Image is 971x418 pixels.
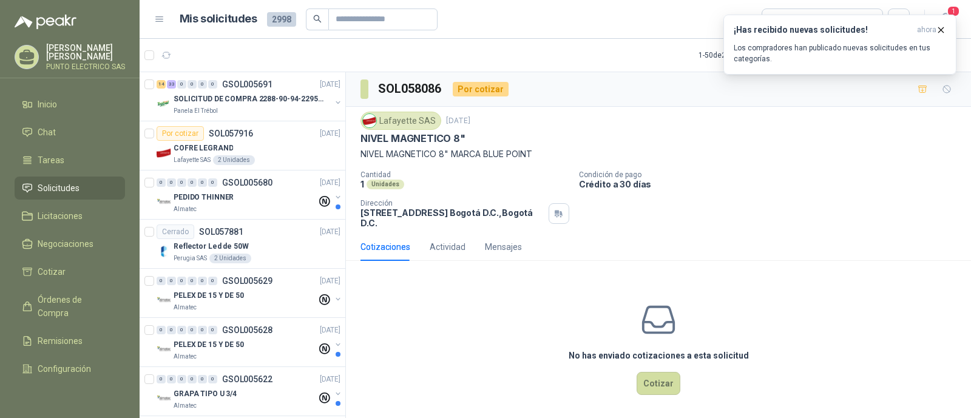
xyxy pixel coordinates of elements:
[188,375,197,383] div: 0
[157,372,343,411] a: 0 0 0 0 0 0 GSOL005622[DATE] Company LogoGRAPA TIPO U 3/4Almatec
[167,178,176,187] div: 0
[15,93,125,116] a: Inicio
[177,178,186,187] div: 0
[208,277,217,285] div: 0
[213,155,255,165] div: 2 Unidades
[157,178,166,187] div: 0
[174,290,244,302] p: PELEX DE 15 Y DE 50
[167,277,176,285] div: 0
[157,375,166,383] div: 0
[157,323,343,362] a: 0 0 0 0 0 0 GSOL005628[DATE] Company LogoPELEX DE 15 Y DE 50Almatec
[177,375,186,383] div: 0
[15,288,125,325] a: Órdenes de Compra
[320,275,340,287] p: [DATE]
[313,15,322,23] span: search
[320,79,340,90] p: [DATE]
[579,170,966,179] p: Condición de pago
[38,293,113,320] span: Órdenes de Compra
[174,155,211,165] p: Lafayette SAS
[177,277,186,285] div: 0
[157,244,171,258] img: Company Logo
[15,260,125,283] a: Cotizar
[167,80,176,89] div: 33
[157,342,171,357] img: Company Logo
[222,80,272,89] p: GSOL005691
[15,329,125,352] a: Remisiones
[15,232,125,255] a: Negociaciones
[177,326,186,334] div: 0
[320,226,340,238] p: [DATE]
[222,178,272,187] p: GSOL005680
[320,128,340,140] p: [DATE]
[15,204,125,228] a: Licitaciones
[174,303,197,312] p: Almatec
[579,179,966,189] p: Crédito a 30 días
[363,114,376,127] img: Company Logo
[222,326,272,334] p: GSOL005628
[46,63,125,70] p: PUNTO ELECTRICO SAS
[198,326,207,334] div: 0
[177,80,186,89] div: 0
[199,228,243,236] p: SOL057881
[174,204,197,214] p: Almatec
[188,178,197,187] div: 0
[15,121,125,144] a: Chat
[15,15,76,29] img: Logo peakr
[140,121,345,170] a: Por cotizarSOL057916[DATE] Company LogoCOFRE LEGRANDLafayette SAS2 Unidades
[157,146,171,160] img: Company Logo
[188,80,197,89] div: 0
[157,195,171,209] img: Company Logo
[157,326,166,334] div: 0
[38,209,83,223] span: Licitaciones
[38,265,66,278] span: Cotizar
[15,357,125,380] a: Configuración
[157,96,171,111] img: Company Logo
[734,25,912,35] h3: ¡Has recibido nuevas solicitudes!
[180,10,257,28] h1: Mis solicitudes
[569,349,749,362] h3: No has enviado cotizaciones a esta solicitud
[157,274,343,312] a: 0 0 0 0 0 0 GSOL005629[DATE] Company LogoPELEX DE 15 Y DE 50Almatec
[174,143,233,154] p: COFRE LEGRAND
[367,180,404,189] div: Unidades
[198,80,207,89] div: 0
[723,15,956,75] button: ¡Has recibido nuevas solicitudes!ahora Los compradores han publicado nuevas solicitudes en tus ca...
[446,115,470,127] p: [DATE]
[378,79,443,98] h3: SOL058086
[38,153,64,167] span: Tareas
[174,388,237,400] p: GRAPA TIPO U 3/4
[360,240,410,254] div: Cotizaciones
[188,326,197,334] div: 0
[157,77,343,116] a: 14 33 0 0 0 0 GSOL005691[DATE] Company LogoSOLICITUD DE COMPRA 2288-90-94-2295-96-2301-02-04Panel...
[917,25,936,35] span: ahora
[174,106,218,116] p: Panela El Trébol
[15,385,125,408] a: Manuales y ayuda
[157,277,166,285] div: 0
[15,177,125,200] a: Solicitudes
[360,147,956,161] p: NIVEL MAGNETICO 8" MARCA BLUE POINT
[15,149,125,172] a: Tareas
[167,375,176,383] div: 0
[360,207,544,228] p: [STREET_ADDRESS] Bogotá D.C. , Bogotá D.C.
[360,170,569,179] p: Cantidad
[699,46,777,65] div: 1 - 50 de 2607
[360,112,441,130] div: Lafayette SAS
[198,178,207,187] div: 0
[157,293,171,308] img: Company Logo
[770,13,795,26] div: Todas
[167,326,176,334] div: 0
[360,132,465,145] p: NIVEL MAGNETICO 8"
[157,175,343,214] a: 0 0 0 0 0 0 GSOL005680[DATE] Company LogoPEDIDO THINNERAlmatec
[222,277,272,285] p: GSOL005629
[157,126,204,141] div: Por cotizar
[637,372,680,395] button: Cotizar
[209,254,251,263] div: 2 Unidades
[188,277,197,285] div: 0
[360,179,364,189] p: 1
[174,192,234,203] p: PEDIDO THINNER
[174,339,244,351] p: PELEX DE 15 Y DE 50
[947,5,960,17] span: 1
[38,126,56,139] span: Chat
[734,42,946,64] p: Los compradores han publicado nuevas solicitudes en tus categorías.
[174,241,249,252] p: Reflector Led de 50W
[198,375,207,383] div: 0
